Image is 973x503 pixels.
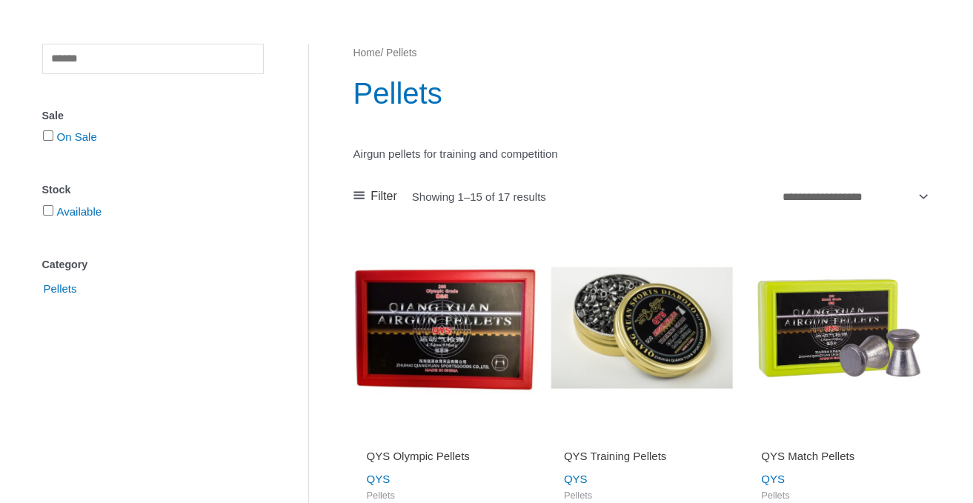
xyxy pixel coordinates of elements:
[761,473,785,485] a: QYS
[367,473,391,485] a: QYS
[353,44,931,63] nav: Breadcrumb
[371,185,397,207] span: Filter
[412,191,546,202] p: Showing 1–15 of 17 results
[42,254,264,276] div: Category
[551,236,733,419] img: QYS Training Pellets
[761,490,917,502] span: Pellets
[564,449,720,464] h2: QYS Training Pellets
[353,236,536,419] img: QYS Olympic Pellets
[57,205,102,218] a: Available
[564,428,720,446] iframe: Customer reviews powered by Trustpilot
[367,428,522,446] iframe: Customer reviews powered by Trustpilot
[42,282,79,294] a: Pellets
[57,130,97,143] a: On Sale
[43,130,53,141] input: On Sale
[761,428,917,446] iframe: Customer reviews powered by Trustpilot
[748,236,930,419] img: QYS Match Pellets
[564,490,720,502] span: Pellets
[564,449,720,469] a: QYS Training Pellets
[777,184,931,209] select: Shop order
[353,73,931,114] h1: Pellets
[367,449,522,469] a: QYS Olympic Pellets
[564,473,588,485] a: QYS
[353,185,397,207] a: Filter
[353,47,381,59] a: Home
[367,490,522,502] span: Pellets
[42,179,264,201] div: Stock
[367,449,522,464] h2: QYS Olympic Pellets
[761,449,917,464] h2: QYS Match Pellets
[353,144,931,164] p: Airgun pellets for training and competition
[43,205,53,216] input: Available
[42,105,264,127] div: Sale
[761,449,917,469] a: QYS Match Pellets
[42,276,79,302] span: Pellets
